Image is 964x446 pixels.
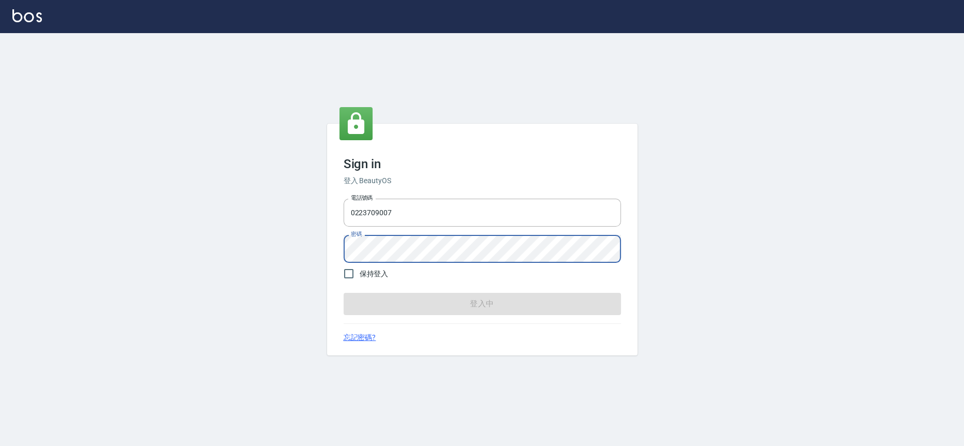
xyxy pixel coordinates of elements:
label: 密碼 [351,230,362,238]
span: 保持登入 [360,269,389,279]
h3: Sign in [344,157,621,171]
label: 電話號碼 [351,194,373,202]
img: Logo [12,9,42,22]
h6: 登入 BeautyOS [344,175,621,186]
a: 忘記密碼? [344,332,376,343]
